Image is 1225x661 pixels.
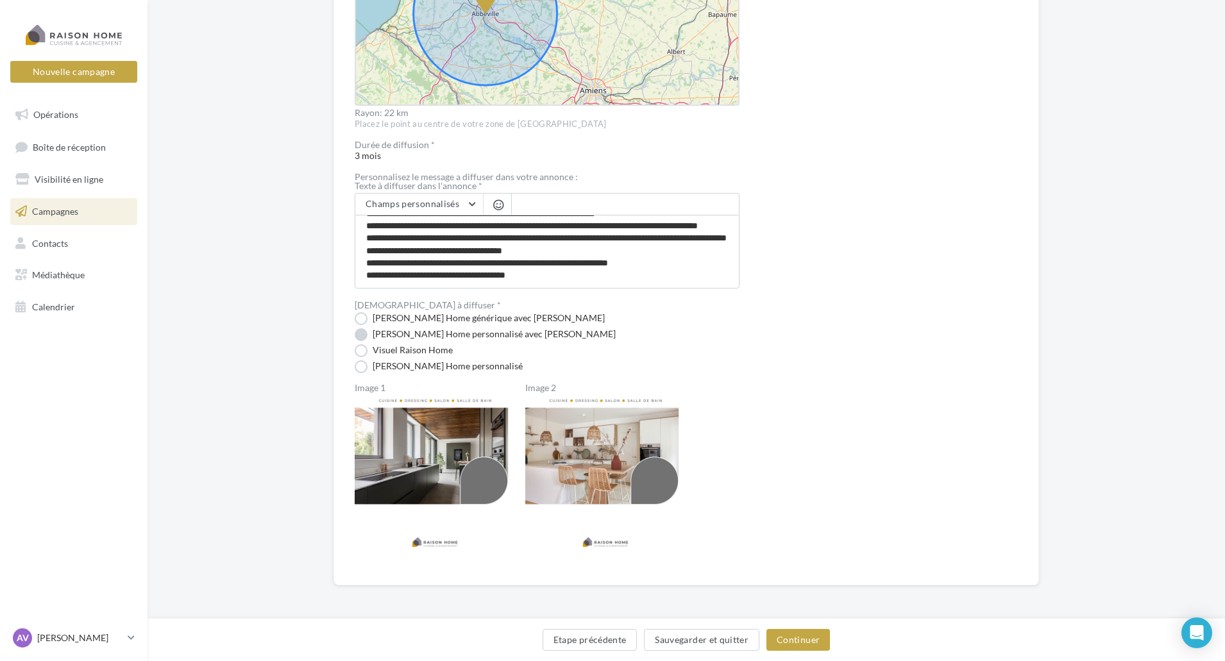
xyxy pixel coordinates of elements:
label: [PERSON_NAME] Home générique avec [PERSON_NAME] [355,312,605,325]
label: Visuel Raison Home [355,344,453,357]
span: Champs personnalisés [366,198,459,209]
span: Boîte de réception [33,141,106,152]
button: Etape précédente [543,629,638,651]
div: Placez le point au centre de votre zone de [GEOGRAPHIC_DATA] [355,119,739,130]
span: Opérations [33,109,78,120]
button: Sauvegarder et quitter [644,629,759,651]
label: Image 1 [355,383,515,392]
a: Médiathèque [8,262,140,289]
button: Continuer [766,629,830,651]
label: [PERSON_NAME] Home personnalisé avec [PERSON_NAME] [355,328,616,341]
span: Médiathèque [32,269,85,280]
div: Open Intercom Messenger [1181,617,1212,648]
label: Texte à diffuser dans l'annonce * [355,181,739,190]
img: Image 1 [355,394,515,554]
div: Rayon: 22 km [355,108,739,117]
a: Calendrier [8,294,140,321]
a: Boîte de réception [8,133,140,161]
a: AV [PERSON_NAME] [10,626,137,650]
span: Campagnes [32,206,78,217]
div: Durée de diffusion * [355,140,739,149]
p: [PERSON_NAME] [37,632,122,644]
span: 3 mois [355,140,739,161]
span: AV [17,632,29,644]
span: Calendrier [32,301,75,312]
a: Visibilité en ligne [8,166,140,193]
a: Contacts [8,230,140,257]
div: Personnalisez le message a diffuser dans votre annonce : [355,172,739,181]
label: [DEMOGRAPHIC_DATA] à diffuser * [355,301,501,310]
button: Champs personnalisés [355,194,483,215]
img: Image 2 [525,394,686,554]
label: [PERSON_NAME] Home personnalisé [355,360,523,373]
label: Image 2 [525,383,686,392]
span: Visibilité en ligne [35,174,103,185]
span: Contacts [32,237,68,248]
a: Campagnes [8,198,140,225]
button: Nouvelle campagne [10,61,137,83]
a: Opérations [8,101,140,128]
